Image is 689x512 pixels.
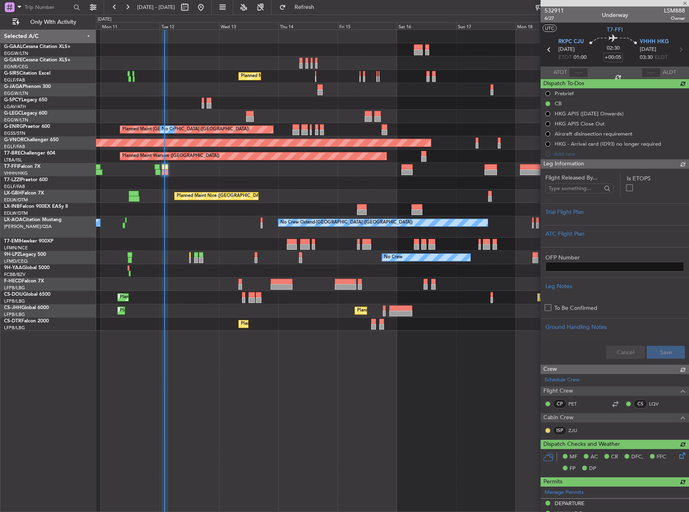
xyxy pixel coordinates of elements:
span: ALDT [663,69,676,77]
span: VHHH HKG [640,38,669,46]
a: CS-DOUGlobal 6500 [4,292,50,297]
a: LGAV/ATH [4,104,26,110]
a: G-JAGAPhenom 300 [4,84,51,89]
div: No Crew [162,123,180,136]
span: CS-JHH [4,305,21,310]
a: G-SIRSCitation Excel [4,71,50,76]
span: T7-EMI [4,239,20,244]
span: G-GARE [4,58,23,63]
div: Thu 14 [278,22,338,29]
span: 9H-YAA [4,265,22,270]
div: Fri 15 [338,22,397,29]
span: [DATE] [558,46,575,54]
span: LX-GBH [4,191,22,196]
span: LSM888 [664,6,685,15]
div: Underway [602,11,628,19]
div: Planned Maint [GEOGRAPHIC_DATA] ([GEOGRAPHIC_DATA]) [357,305,484,317]
a: EGLF/FAB [4,184,25,190]
a: LFPB/LBG [4,298,25,304]
span: LX-INB [4,204,20,209]
a: T7-FFIFalcon 7X [4,164,40,169]
div: Sun 17 [456,22,516,29]
a: LTBA/ISL [4,157,22,163]
a: LX-AOACitation Mustang [4,217,62,222]
a: LFMN/NCE [4,245,28,251]
span: Owner [664,15,685,22]
div: Mon 11 [100,22,160,29]
a: LX-GBHFalcon 7X [4,191,44,196]
span: CS-DTR [4,319,21,324]
a: [PERSON_NAME]/QSA [4,224,52,230]
a: EGNR/CEG [4,64,28,70]
a: EGSS/STN [4,130,25,136]
span: 03:30 [640,54,653,62]
span: [DATE] [640,46,656,54]
a: G-LEGCLegacy 600 [4,111,47,116]
a: EGGW/LTN [4,50,28,56]
a: VHHH/HKG [4,170,28,176]
a: EGGW/LTN [4,90,28,96]
div: Planned Maint [GEOGRAPHIC_DATA] ([GEOGRAPHIC_DATA]) [540,291,667,303]
a: G-ENRGPraetor 600 [4,124,50,129]
button: Only With Activity [9,16,88,29]
span: G-LEGC [4,111,21,116]
a: LFMD/CEQ [4,258,27,264]
span: [DATE] - [DATE] [137,4,175,11]
span: G-SPCY [4,98,21,102]
a: G-GARECessna Citation XLS+ [4,58,71,63]
span: ATOT [553,69,567,77]
div: Mon 18 [516,22,575,29]
a: F-HECDFalcon 7X [4,279,44,284]
div: Planned Maint Nice ([GEOGRAPHIC_DATA]) [177,190,267,202]
span: LX-AOA [4,217,23,222]
a: CS-JHHGlobal 6000 [4,305,49,310]
span: 01:00 [574,54,587,62]
div: Planned Maint Sofia [241,318,282,330]
div: Tue 12 [160,22,219,29]
div: Sat 16 [397,22,456,29]
span: CS-DOU [4,292,23,297]
span: 9H-LPZ [4,252,20,257]
span: ELDT [655,54,668,62]
span: G-VNOR [4,138,24,142]
div: Planned Maint [GEOGRAPHIC_DATA] ([GEOGRAPHIC_DATA]) [122,123,249,136]
span: T7-FFI [4,164,18,169]
span: Refresh [288,4,322,10]
span: G-SIRS [4,71,19,76]
a: G-SPCYLegacy 650 [4,98,47,102]
button: Refresh [276,1,324,14]
a: EGLF/FAB [4,77,25,83]
div: [DATE] [98,16,111,23]
span: 6/27 [545,15,564,22]
button: UTC [543,25,557,32]
span: Only With Activity [21,19,85,25]
a: FCBB/BZV [4,272,25,278]
a: EDLW/DTM [4,210,28,216]
span: T7-FFI [607,25,623,34]
a: LFPB/LBG [4,311,25,318]
div: Planned Maint [GEOGRAPHIC_DATA] ([GEOGRAPHIC_DATA]) [120,305,247,317]
a: 9H-LPZLegacy 500 [4,252,46,257]
input: Trip Number [25,1,71,13]
div: Planned Maint Warsaw ([GEOGRAPHIC_DATA]) [122,150,219,162]
span: RKPC CJU [558,38,584,46]
a: EDLW/DTM [4,197,28,203]
span: T7-LZZI [4,178,21,182]
a: LFPB/LBG [4,285,25,291]
div: No Crew [384,251,403,263]
a: G-GAALCessna Citation XLS+ [4,44,71,49]
a: G-VNORChallenger 650 [4,138,58,142]
div: No Crew Ostend-[GEOGRAPHIC_DATA] ([GEOGRAPHIC_DATA]) [280,217,413,229]
span: F-HECD [4,279,22,284]
span: 02:30 [607,44,620,52]
div: Wed 13 [219,22,278,29]
a: LX-INBFalcon 900EX EASy II [4,204,68,209]
span: ETOT [558,54,572,62]
a: T7-BREChallenger 604 [4,151,55,156]
span: 532911 [545,6,564,15]
a: EGLF/FAB [4,144,25,150]
a: T7-LZZIPraetor 600 [4,178,48,182]
a: CS-DTRFalcon 2000 [4,319,49,324]
a: LFPB/LBG [4,325,25,331]
a: T7-EMIHawker 900XP [4,239,53,244]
